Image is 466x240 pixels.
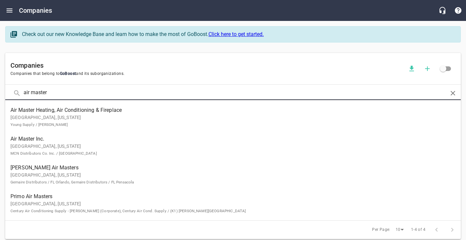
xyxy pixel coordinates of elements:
[411,227,425,233] span: 1-4 of 4
[10,106,445,114] span: Air Master Heating, Air Conditioning & Fireplace
[5,160,461,189] a: [PERSON_NAME] Air Masters[GEOGRAPHIC_DATA], [US_STATE]Gemaire Distributors / FL Orlando, Gemaire ...
[5,189,461,218] a: Primo Air Masters[GEOGRAPHIC_DATA], [US_STATE]Century Air Conditioning Supply - [PERSON_NAME] (Co...
[5,103,461,131] a: Air Master Heating, Air Conditioning & Fireplace[GEOGRAPHIC_DATA], [US_STATE]Young Supply / [PERS...
[404,61,420,77] button: Download companies
[10,164,445,172] span: [PERSON_NAME] Air Masters
[372,227,390,233] span: Per Page:
[10,143,445,157] p: [GEOGRAPHIC_DATA], [US_STATE]
[10,193,445,200] span: Primo Air Masters
[22,30,454,38] div: Check out our new Knowledge Base and learn how to make the most of GoBoost.
[10,135,445,143] span: Air Master Inc.
[10,200,445,214] p: [GEOGRAPHIC_DATA], [US_STATE]
[420,61,435,77] button: Add a new company
[60,71,76,76] span: GoBoost
[5,131,461,160] a: Air Master Inc.[GEOGRAPHIC_DATA], [US_STATE]MCN Distributors Co. Inc. / [GEOGRAPHIC_DATA]
[10,151,97,156] small: MCN Distributors Co. Inc. / [GEOGRAPHIC_DATA]
[10,60,404,71] h6: Companies
[10,209,246,213] small: Century Air Conditioning Supply - [PERSON_NAME] (Corporate), Century Air Cond. Supply / (K1) [PER...
[10,122,68,127] small: Young Supply / [PERSON_NAME]
[10,172,445,185] p: [GEOGRAPHIC_DATA], [US_STATE]
[10,71,404,77] span: Companies that belong to and its suborganizations.
[450,3,466,18] button: Support Portal
[393,225,406,234] div: 10
[24,86,442,100] input: Search Companies...
[19,5,52,16] h6: Companies
[10,114,445,128] p: [GEOGRAPHIC_DATA], [US_STATE]
[2,3,17,18] button: Open drawer
[10,180,134,184] small: Gemaire Distributors / FL Orlando, Gemaire Distributors / FL Pensacola
[435,3,450,18] button: Live Chat
[435,61,451,77] span: Click to view all companies
[208,31,264,37] a: Click here to get started.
